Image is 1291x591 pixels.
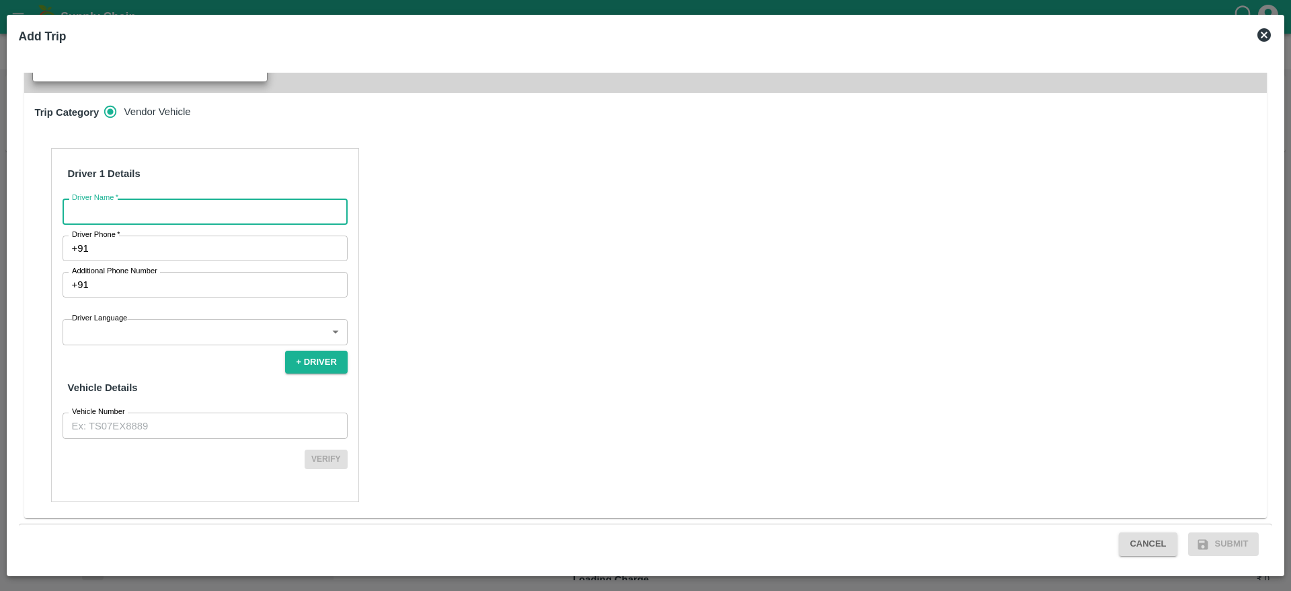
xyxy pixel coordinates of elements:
[30,98,105,127] h6: Trip Category
[19,30,67,43] b: Add Trip
[72,241,89,256] p: +91
[104,98,201,125] div: trip_category
[68,382,138,393] strong: Vehicle Details
[1119,532,1177,556] button: Cancel
[124,104,191,119] span: Vendor Vehicle
[72,266,157,277] label: Additional Phone Number
[68,168,141,179] strong: Driver 1 Details
[285,351,347,374] button: + Driver
[72,407,125,417] label: Vehicle Number
[72,277,89,292] p: +91
[72,193,118,203] label: Driver Name
[72,313,127,324] label: Driver Language
[72,230,120,240] label: Driver Phone
[63,413,348,438] input: Ex: TS07EX8889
